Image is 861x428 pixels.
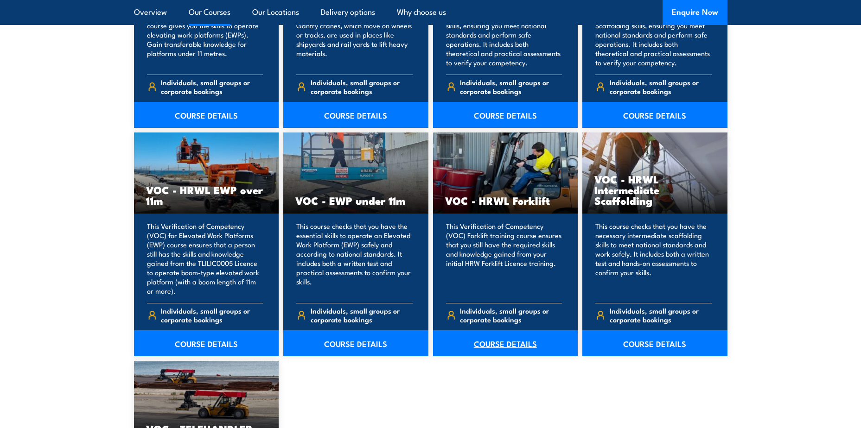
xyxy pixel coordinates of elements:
[445,195,566,206] h3: VOC - HRWL Forklift
[446,221,562,296] p: This Verification of Competency (VOC) Forklift training course ensures that you still have the re...
[610,78,712,95] span: Individuals, small groups or corporate bookings
[446,2,562,67] p: This Verification of Competency (VOC) course covers essential rigging skills, ensuring you meet n...
[147,2,263,67] p: Accredited by the Elevating Work Platform Association (EWPA), this course gives you the skills to...
[147,221,263,296] p: This Verification of Competency (VOC) for Elevated Work Platforms (EWP) course ensures that a per...
[296,2,413,67] p: Learn to safely operate bridge and gantry cranes with this course. Gantry cranes, which move on w...
[433,330,578,356] a: COURSE DETAILS
[460,306,562,324] span: Individuals, small groups or corporate bookings
[582,102,727,128] a: COURSE DETAILS
[433,102,578,128] a: COURSE DETAILS
[595,221,712,296] p: This course checks that you have the necessary intermediate scaffolding skills to meet national s...
[311,78,413,95] span: Individuals, small groups or corporate bookings
[146,184,267,206] h3: VOC - HRWL EWP over 11m
[610,306,712,324] span: Individuals, small groups or corporate bookings
[311,306,413,324] span: Individuals, small groups or corporate bookings
[582,330,727,356] a: COURSE DETAILS
[161,306,263,324] span: Individuals, small groups or corporate bookings
[283,330,428,356] a: COURSE DETAILS
[134,330,279,356] a: COURSE DETAILS
[134,102,279,128] a: COURSE DETAILS
[296,221,413,296] p: This course checks that you have the essential skills to operate an Elevated Work Platform (EWP) ...
[295,195,416,206] h3: VOC - EWP under 11m
[594,174,715,206] h3: VOC - HRWL Intermediate Scaffolding
[283,102,428,128] a: COURSE DETAILS
[595,2,712,67] p: This Verification of Competency (VOC) course covers essential Scaffolding skills, ensuring you me...
[460,78,562,95] span: Individuals, small groups or corporate bookings
[161,78,263,95] span: Individuals, small groups or corporate bookings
